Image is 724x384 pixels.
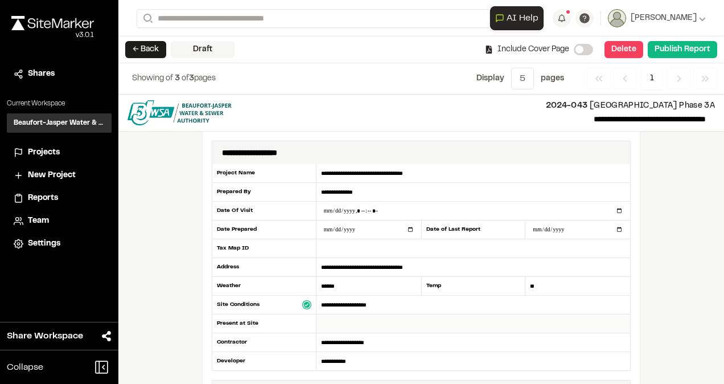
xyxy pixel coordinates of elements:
img: rebrand.png [11,16,94,30]
a: Team [14,215,105,227]
div: Site Conditions [212,296,316,314]
span: 2024-043 [546,103,588,109]
span: Projects [28,146,60,159]
p: Current Workspace [7,99,112,109]
p: [GEOGRAPHIC_DATA] Phase 3A [241,100,715,112]
button: ← Back [125,41,166,58]
button: 5 [511,68,534,89]
span: 1 [641,68,663,89]
div: Date Prepared [212,220,316,239]
button: Search [137,9,157,28]
button: Publish Report [648,41,717,58]
div: Temp [421,277,526,296]
div: Present at Site [212,314,316,333]
div: Oh geez...please don't... [11,30,94,40]
div: Open AI Assistant [490,6,548,30]
div: Tax Map ID [212,239,316,258]
span: Reports [28,192,58,205]
a: Reports [14,192,105,205]
span: 3 [189,75,194,82]
p: Display [476,72,504,85]
div: Project Name [212,164,316,183]
div: Address [212,258,316,277]
span: AI Help [507,11,538,25]
a: Projects [14,146,105,159]
span: 3 [175,75,180,82]
a: Shares [14,68,105,80]
img: file [127,100,232,125]
span: Showing of [132,75,175,82]
span: Share Workspace [7,329,83,343]
span: [PERSON_NAME] [631,12,697,24]
button: Delete [604,41,643,58]
button: Open AI Assistant [490,6,544,30]
span: New Project [28,169,76,182]
div: Prepared By [212,183,316,202]
div: Draft [171,41,235,58]
div: Developer [212,352,316,370]
a: Settings [14,238,105,250]
h3: Beaufort-Jasper Water & Sewer Authority [14,118,105,128]
div: Contractor [212,333,316,352]
a: New Project [14,169,105,182]
div: Date Of Visit [212,202,316,220]
div: Weather [212,277,316,296]
span: Collapse [7,361,43,374]
span: Settings [28,238,60,250]
span: Shares [28,68,55,80]
div: Date of Last Report [421,220,526,239]
span: Team [28,215,49,227]
nav: Navigation [587,68,717,89]
div: Include Cover Page [485,43,569,56]
p: page s [541,72,564,85]
p: of pages [132,72,216,85]
img: User [608,9,626,27]
button: [PERSON_NAME] [608,9,706,27]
